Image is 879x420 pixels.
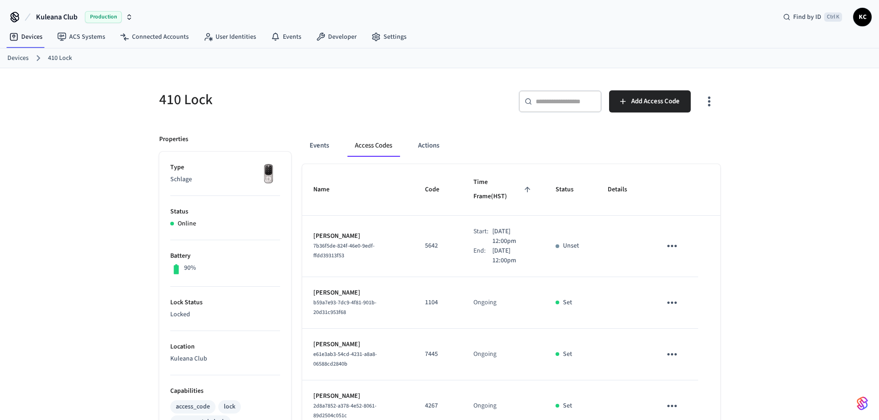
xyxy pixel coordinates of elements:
[2,29,50,45] a: Devices
[170,207,280,217] p: Status
[473,227,492,246] div: Start:
[36,12,78,23] span: Kuleana Club
[159,90,434,109] h5: 410 Lock
[50,29,113,45] a: ACS Systems
[178,219,196,229] p: Online
[556,183,586,197] span: Status
[170,342,280,352] p: Location
[492,246,534,266] p: [DATE] 12:00pm
[313,231,403,241] p: [PERSON_NAME]
[462,277,544,329] td: Ongoing
[425,298,451,308] p: 1104
[48,53,72,63] a: 410 Lock
[313,340,403,349] p: [PERSON_NAME]
[170,163,280,172] p: Type
[473,246,492,266] div: End:
[7,53,29,63] a: Devices
[793,12,821,22] span: Find by ID
[170,354,280,364] p: Kuleana Club
[492,227,534,246] p: [DATE] 12:00pm
[563,349,572,359] p: Set
[563,298,572,308] p: Set
[302,135,720,157] div: ant example
[184,263,196,273] p: 90%
[85,11,122,23] span: Production
[170,310,280,319] p: Locked
[224,402,235,412] div: lock
[631,95,680,107] span: Add Access Code
[563,241,579,251] p: Unset
[313,402,377,420] span: 2d8a7852-a378-4e52-8061-89d2504c051c
[425,401,451,411] p: 4267
[263,29,309,45] a: Events
[113,29,196,45] a: Connected Accounts
[313,350,377,368] span: e61e3ab3-54cd-4231-a8a8-06588cd2840b
[170,175,280,184] p: Schlage
[853,8,872,26] button: KC
[170,251,280,261] p: Battery
[313,183,341,197] span: Name
[364,29,414,45] a: Settings
[425,349,451,359] p: 7445
[347,135,400,157] button: Access Codes
[425,241,451,251] p: 5642
[776,9,849,25] div: Find by IDCtrl K
[425,183,451,197] span: Code
[302,135,336,157] button: Events
[176,402,210,412] div: access_code
[857,396,868,411] img: SeamLogoGradient.69752ec5.svg
[257,163,280,186] img: Yale Assure Touchscreen Wifi Smart Lock, Satin Nickel, Front
[170,386,280,396] p: Capabilities
[824,12,842,22] span: Ctrl K
[462,329,544,380] td: Ongoing
[313,391,403,401] p: [PERSON_NAME]
[563,401,572,411] p: Set
[609,90,691,112] button: Add Access Code
[309,29,364,45] a: Developer
[608,183,639,197] span: Details
[313,288,403,298] p: [PERSON_NAME]
[196,29,263,45] a: User Identities
[854,9,871,25] span: KC
[411,135,447,157] button: Actions
[313,242,375,260] span: 7b36f5de-824f-46e0-9edf-ffdd39313f53
[473,175,533,204] span: Time Frame(HST)
[170,298,280,308] p: Lock Status
[159,135,188,144] p: Properties
[313,299,377,316] span: b59a7e93-7dc9-4f81-901b-20d31c953f68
